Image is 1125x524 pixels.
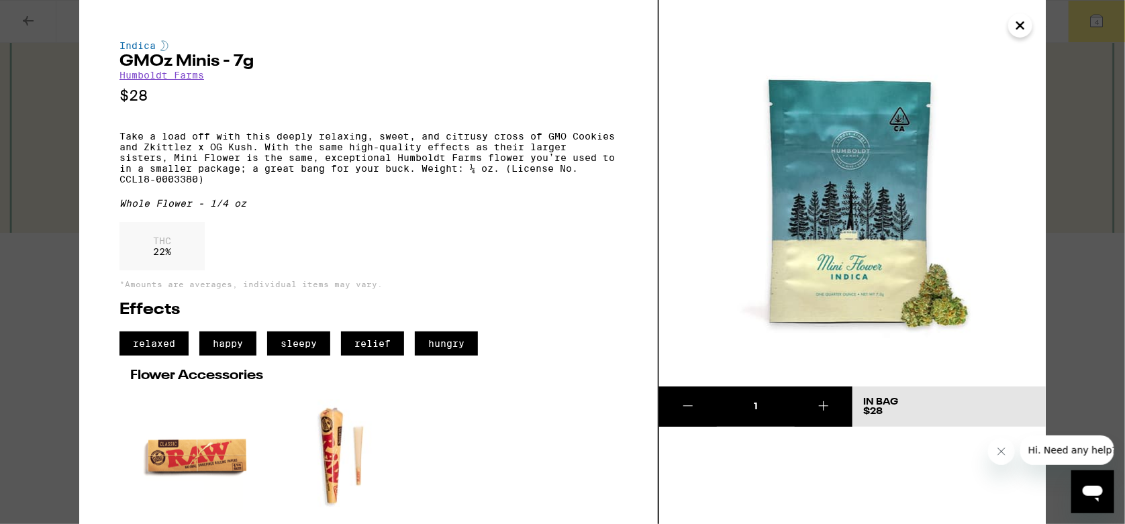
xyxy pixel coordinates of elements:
[1020,435,1114,465] iframe: Message from company
[199,331,256,356] span: happy
[275,389,409,523] img: RAW - 1 1/4" Classic Cones 6-Pack
[988,438,1015,465] iframe: Close message
[130,369,607,382] h2: Flower Accessories
[1071,470,1114,513] iframe: Button to launch messaging window
[160,40,168,51] img: indicaColor.svg
[8,9,97,20] span: Hi. Need any help?
[130,389,264,523] img: RAW - 1 1/4" Classic Rolling Papers
[119,198,618,209] div: Whole Flower - 1/4 oz
[1008,13,1032,38] button: Close
[119,302,618,318] h2: Effects
[119,131,618,185] p: Take a load off with this deeply relaxing, sweet, and citrusy cross of GMO Cookies and Zkittlez x...
[119,70,204,81] a: Humboldt Farms
[863,407,883,416] span: $28
[119,54,618,70] h2: GMOz Minis - 7g
[119,331,189,356] span: relaxed
[153,235,171,246] p: THC
[119,222,205,270] div: 22 %
[863,397,898,407] div: In Bag
[415,331,478,356] span: hungry
[267,331,330,356] span: sleepy
[119,40,618,51] div: Indica
[341,331,404,356] span: relief
[119,280,618,289] p: *Amounts are averages, individual items may vary.
[852,386,1046,427] button: In Bag$28
[717,400,794,413] div: 1
[119,87,618,104] p: $28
